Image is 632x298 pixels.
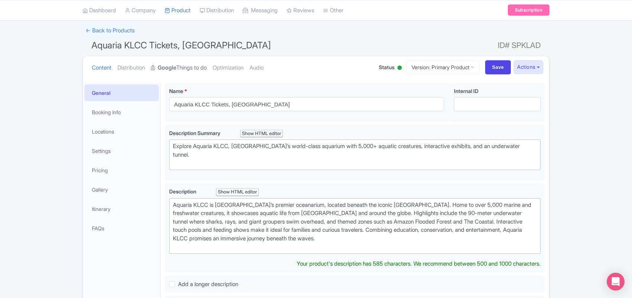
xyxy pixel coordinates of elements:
[84,181,159,198] a: Gallery
[396,63,403,74] div: Active
[84,220,159,237] a: FAQs
[84,123,159,140] a: Locations
[84,162,159,179] a: Pricing
[607,273,625,291] div: Open Intercom Messenger
[379,63,394,71] span: Status
[508,4,549,16] a: Subscription
[485,60,511,74] input: Save
[297,260,541,268] div: Your product's description has 585 characters. We recommend between 500 and 1000 characters.
[117,56,145,80] a: Distribution
[216,188,259,196] div: Show HTML editor
[92,56,112,80] a: Content
[514,60,543,74] button: Actions
[83,23,138,38] a: ← Back to Products
[169,88,183,94] span: Name
[91,40,271,51] span: Aquaria KLCC Tickets, [GEOGRAPHIC_DATA]
[173,201,537,251] div: Aquaria KLCC is [GEOGRAPHIC_DATA]’s premier oceanarium, located beneath the iconic [GEOGRAPHIC_DA...
[178,281,238,288] span: Add a longer description
[498,38,541,53] span: ID# SPKLAD
[158,64,176,72] strong: Google
[84,104,159,121] a: Booking Info
[84,142,159,159] a: Settings
[169,188,197,195] span: Description
[213,56,244,80] a: Optimization
[240,130,283,138] div: Show HTML editor
[169,130,222,136] span: Description Summary
[84,201,159,217] a: Itinerary
[249,56,264,80] a: Audio
[151,56,207,80] a: GoogleThings to do
[406,60,479,74] a: Version: Primary Product
[454,88,478,94] span: Internal ID
[84,84,159,101] a: General
[173,142,537,167] div: Explore Aquaria KLCC, [GEOGRAPHIC_DATA]’s world-class aquarium with 5,000+ aquatic creatures, int...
